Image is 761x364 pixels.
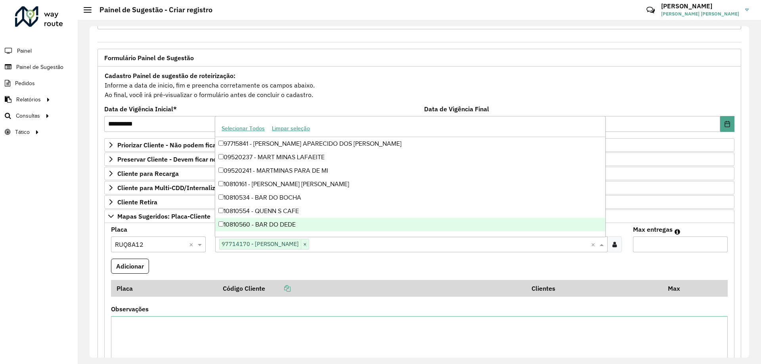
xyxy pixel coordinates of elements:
[16,112,40,120] span: Consultas
[111,280,218,297] th: Placa
[104,195,734,209] a: Cliente Retira
[104,167,734,180] a: Cliente para Recarga
[117,199,157,205] span: Cliente Retira
[661,2,739,10] h3: [PERSON_NAME]
[117,156,279,162] span: Preservar Cliente - Devem ficar no buffer, não roteirizar
[16,63,63,71] span: Painel de Sugestão
[104,210,734,223] a: Mapas Sugeridos: Placa-Cliente
[662,280,694,297] th: Max
[220,239,301,249] span: 97714170 - [PERSON_NAME]
[111,259,149,274] button: Adicionar
[104,152,734,166] a: Preservar Cliente - Devem ficar no buffer, não roteirizar
[265,284,291,292] a: Copiar
[642,2,659,19] a: Contato Rápido
[591,240,598,249] span: Clear all
[17,47,32,55] span: Painel
[215,218,605,231] div: 10810560 - BAR DO DEDE
[117,142,247,148] span: Priorizar Cliente - Não podem ficar no buffer
[301,240,309,249] span: ×
[117,170,179,177] span: Cliente para Recarga
[424,104,489,114] label: Data de Vigência Final
[92,6,212,14] h2: Painel de Sugestão - Criar registro
[104,181,734,194] a: Cliente para Multi-CDD/Internalização
[215,191,605,204] div: 10810534 - BAR DO BOCHA
[104,55,194,61] span: Formulário Painel de Sugestão
[215,204,605,218] div: 10810554 - QUENN S CAFE
[215,151,605,164] div: 09520237 - MART MINAS LAFAEITE
[105,72,235,80] strong: Cadastro Painel de sugestão de roteirização:
[16,95,41,104] span: Relatórios
[675,229,680,235] em: Máximo de clientes que serão colocados na mesma rota com os clientes informados
[15,79,35,88] span: Pedidos
[218,122,268,135] button: Selecionar Todos
[218,280,526,297] th: Código Cliente
[215,116,605,237] ng-dropdown-panel: Options list
[720,116,734,132] button: Choose Date
[104,138,734,152] a: Priorizar Cliente - Não podem ficar no buffer
[117,185,229,191] span: Cliente para Multi-CDD/Internalização
[526,280,662,297] th: Clientes
[111,225,127,234] label: Placa
[633,225,673,234] label: Max entregas
[661,10,739,17] span: [PERSON_NAME] [PERSON_NAME]
[215,164,605,177] div: 09520241 - MARTMINAS PARA DE MI
[215,177,605,191] div: 10810161 - [PERSON_NAME] [PERSON_NAME]
[268,122,314,135] button: Limpar seleção
[104,104,177,114] label: Data de Vigência Inicial
[215,231,605,245] div: 10810625 - [PERSON_NAME] MODELO
[215,137,605,151] div: 97715841 - [PERSON_NAME] APARECIDO DOS [PERSON_NAME]
[117,213,210,219] span: Mapas Sugeridos: Placa-Cliente
[104,71,734,100] div: Informe a data de inicio, fim e preencha corretamente os campos abaixo. Ao final, você irá pré-vi...
[189,240,196,249] span: Clear all
[15,128,30,136] span: Tático
[111,304,149,314] label: Observações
